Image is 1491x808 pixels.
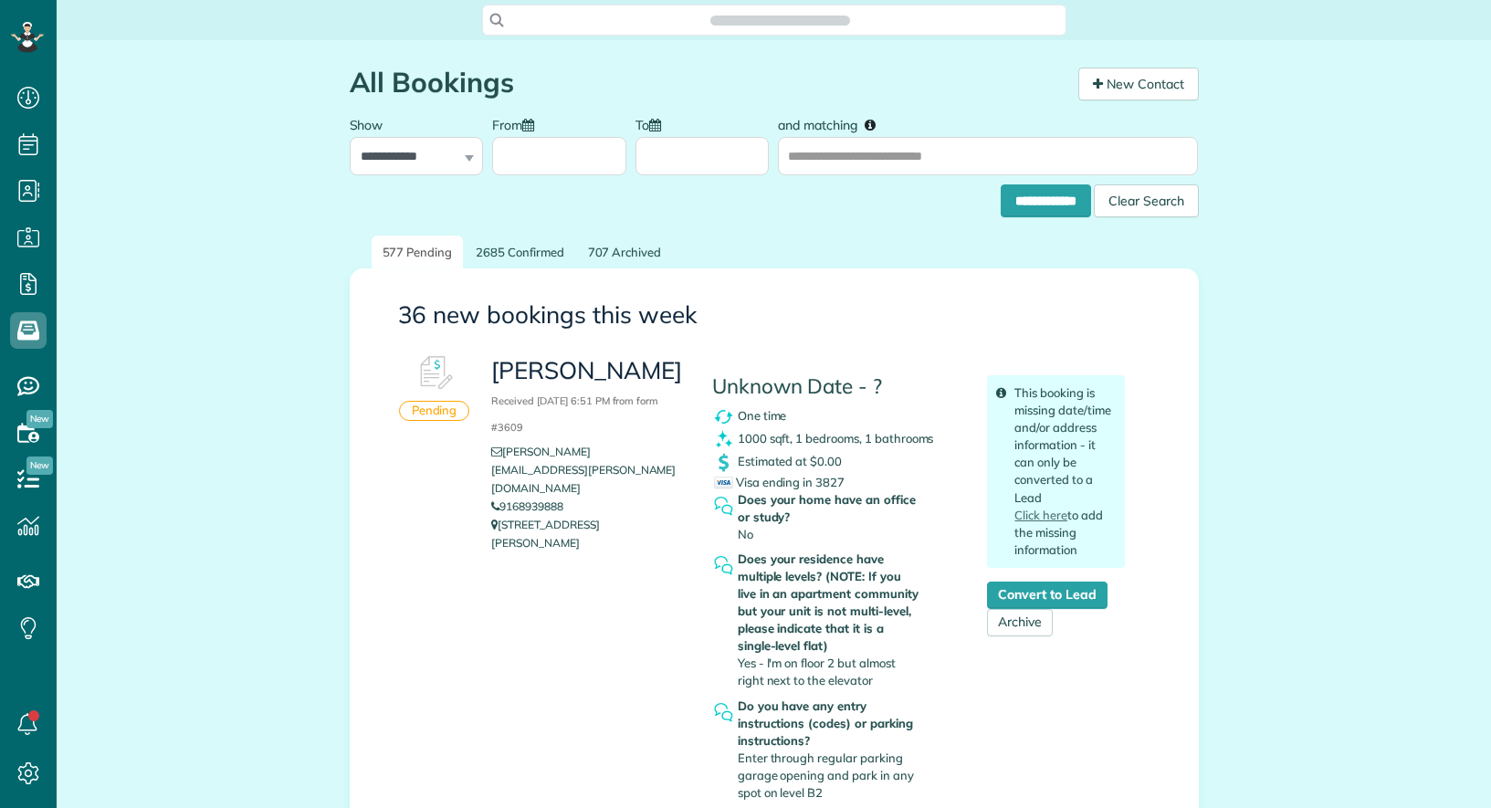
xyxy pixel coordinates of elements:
a: 2685 Confirmed [465,236,574,269]
span: Visa ending in 3827 [714,475,845,489]
label: To [635,107,670,141]
strong: Do you have any entry instructions (codes) or parking instructions? [738,698,922,750]
label: From [492,107,543,141]
a: Convert to Lead [987,582,1107,609]
a: New Contact [1078,68,1199,100]
a: 9168939888 [491,499,563,513]
a: 577 Pending [372,236,464,269]
small: Received [DATE] 6:51 PM from form #3609 [491,394,658,434]
span: Enter through regular parking garage opening and park in any spot on level B2 [738,750,914,800]
span: One time [738,408,787,423]
p: [STREET_ADDRESS][PERSON_NAME] [491,516,684,552]
img: question_symbol_icon-fa7b350da2b2fea416cef77984ae4cf4944ea5ab9e3d5925827a5d6b7129d3f6.png [712,495,735,518]
span: New [26,410,53,428]
span: New [26,456,53,475]
span: Search ZenMaid… [729,11,832,29]
a: [PERSON_NAME][EMAIL_ADDRESS][PERSON_NAME][DOMAIN_NAME] [491,445,676,495]
label: and matching [778,107,888,141]
img: recurrence_symbol_icon-7cc721a9f4fb8f7b0289d3d97f09a2e367b638918f1a67e51b1e7d8abe5fb8d8.png [712,405,735,428]
div: This booking is missing date/time and/or address information - it can only be converted to a Lead... [987,375,1125,568]
h1: All Bookings [350,68,1065,98]
a: Click here [1014,508,1067,522]
span: 1000 sqft, 1 bedrooms, 1 bathrooms [738,431,934,446]
span: Yes - I'm on floor 2 but almost right next to the elevator [738,656,896,687]
span: No [738,527,753,541]
div: Pending [399,401,470,421]
img: question_symbol_icon-fa7b350da2b2fea416cef77984ae4cf4944ea5ab9e3d5925827a5d6b7129d3f6.png [712,701,735,724]
a: Clear Search [1094,187,1199,202]
h3: [PERSON_NAME] [491,358,684,436]
a: 707 Archived [577,236,673,269]
strong: Does your residence have multiple levels? (NOTE: If you live in an apartment community but your u... [738,551,922,655]
a: Archive [987,609,1053,636]
strong: Does your home have an office or study? [738,491,922,526]
img: question_symbol_icon-fa7b350da2b2fea416cef77984ae4cf4944ea5ab9e3d5925827a5d6b7129d3f6.png [712,554,735,577]
span: Estimated at $0.00 [738,454,842,468]
img: clean_symbol_icon-dd072f8366c07ea3eb8378bb991ecd12595f4b76d916a6f83395f9468ae6ecae.png [712,428,735,451]
img: dollar_symbol_icon-bd8a6898b2649ec353a9eba708ae97d8d7348bddd7d2aed9b7e4bf5abd9f4af5.png [712,451,735,474]
div: Clear Search [1094,184,1199,217]
h3: 36 new bookings this week [398,302,1150,329]
img: Booking #600235 [407,346,462,401]
h4: Unknown Date - ? [712,375,961,398]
